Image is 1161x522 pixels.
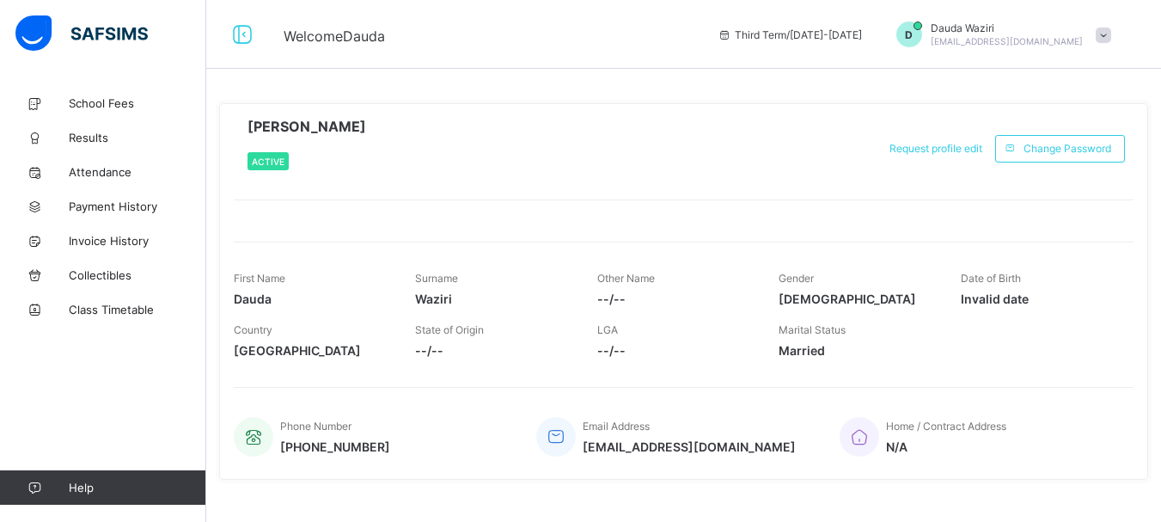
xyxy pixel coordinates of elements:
[961,292,1116,306] span: Invalid date
[931,36,1083,46] span: [EMAIL_ADDRESS][DOMAIN_NAME]
[583,420,650,433] span: Email Address
[597,343,753,358] span: --/--
[69,303,206,316] span: Class Timetable
[415,272,458,285] span: Surname
[280,439,390,454] span: [PHONE_NUMBER]
[234,272,285,285] span: First Name
[583,439,796,454] span: [EMAIL_ADDRESS][DOMAIN_NAME]
[69,131,206,144] span: Results
[69,268,206,282] span: Collectibles
[69,200,206,213] span: Payment History
[69,96,206,110] span: School Fees
[234,292,389,306] span: Dauda
[779,292,934,306] span: [DEMOGRAPHIC_DATA]
[234,343,389,358] span: [GEOGRAPHIC_DATA]
[234,323,272,336] span: Country
[931,21,1083,34] span: Dauda Waziri
[597,292,753,306] span: --/--
[779,343,934,358] span: Married
[415,292,571,306] span: Waziri
[280,420,351,433] span: Phone Number
[1024,142,1111,155] span: Change Password
[886,420,1006,433] span: Home / Contract Address
[15,15,148,52] img: safsims
[886,439,1006,454] span: N/A
[879,21,1120,47] div: DaudaWaziri
[905,28,913,41] span: D
[69,234,206,248] span: Invoice History
[597,272,655,285] span: Other Name
[247,118,366,135] span: [PERSON_NAME]
[252,157,284,167] span: Active
[779,272,814,285] span: Gender
[69,481,205,494] span: Help
[718,28,862,41] span: session/term information
[597,323,618,336] span: LGA
[961,272,1021,285] span: Date of Birth
[284,28,385,45] span: Welcome Dauda
[779,323,846,336] span: Marital Status
[415,323,484,336] span: State of Origin
[889,142,982,155] span: Request profile edit
[415,343,571,358] span: --/--
[69,165,206,179] span: Attendance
